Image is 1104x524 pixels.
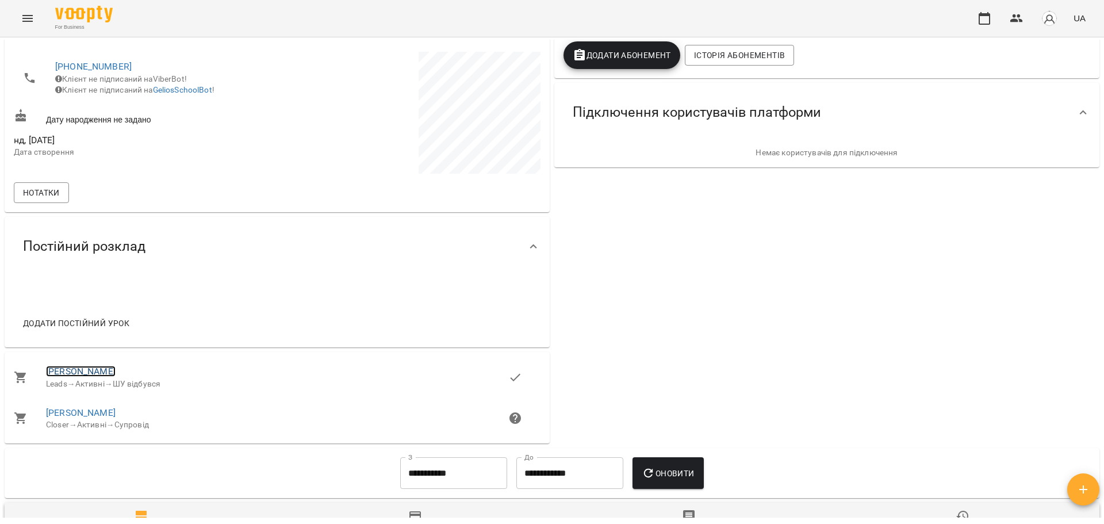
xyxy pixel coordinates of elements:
[11,106,277,128] div: Дату народження не задано
[23,186,60,200] span: Нотатки
[14,133,275,147] span: нд, [DATE]
[46,407,116,418] a: [PERSON_NAME]
[18,313,134,334] button: Додати постійний урок
[46,378,508,390] div: Leads Активні ШУ відбувся
[23,316,129,330] span: Додати постійний урок
[23,238,145,255] span: Постійний розклад
[563,41,680,69] button: Додати Абонемент
[573,48,671,62] span: Додати Абонемент
[1074,12,1086,24] span: UA
[69,420,77,429] span: →
[694,48,785,62] span: Історія абонементів
[153,85,212,94] a: GeliosSchoolBot
[67,379,75,388] span: →
[55,85,214,94] span: Клієнт не підписаний на !
[105,379,113,388] span: →
[563,147,1090,159] p: Немає користувачів для підключення
[554,83,1099,142] div: Підключення користувачів платформи
[14,147,275,158] p: Дата створення
[1069,7,1090,29] button: UA
[46,419,508,431] div: Closer Активні Супровід
[55,24,113,31] span: For Business
[55,61,132,72] a: [PHONE_NUMBER]
[14,5,41,32] button: Menu
[106,420,114,429] span: →
[632,457,703,489] button: Оновити
[573,104,821,121] span: Підключення користувачів платформи
[685,45,794,66] button: Історія абонементів
[14,182,69,203] button: Нотатки
[46,366,116,377] a: [PERSON_NAME]
[1041,10,1057,26] img: avatar_s.png
[55,6,113,22] img: Voopty Logo
[55,74,187,83] span: Клієнт не підписаний на ViberBot!
[5,217,550,276] div: Постійний розклад
[642,466,694,480] span: Оновити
